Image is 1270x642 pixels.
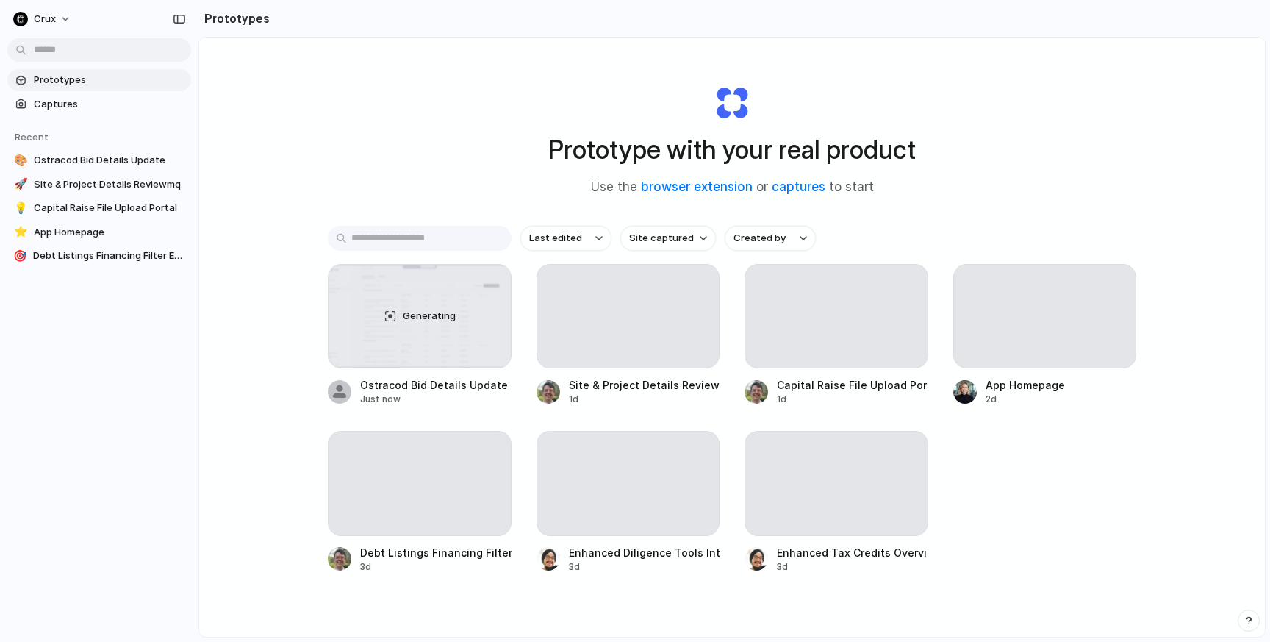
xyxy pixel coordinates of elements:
button: Created by [725,226,816,251]
div: 3d [360,560,512,574]
span: Site & Project Details Reviewmq [34,177,185,192]
button: Site captured [620,226,716,251]
div: 🚀 [13,177,28,192]
div: 💡 [13,201,28,215]
a: Debt Listings Financing Filter Enhancements3d [328,431,512,573]
a: 🚀Site & Project Details Reviewmq [7,174,191,196]
div: Ostracod Bid Details Update [360,377,508,393]
span: Use the or to start [591,178,874,197]
div: Debt Listings Financing Filter Enhancements [360,545,512,560]
a: browser extension [641,179,753,194]
div: Capital Raise File Upload Portal [777,377,928,393]
a: 🎨Ostracod Bid Details Update [7,149,191,171]
div: Just now [360,393,508,406]
a: Enhanced Diligence Tools Integration3d [537,431,720,573]
span: Prototypes [34,73,185,88]
span: Ostracod Bid Details Update [34,153,185,168]
div: Enhanced Tax Credits Overview [777,545,928,560]
div: Site & Project Details Reviewmq [569,377,720,393]
h1: Prototype with your real product [548,130,916,169]
a: 💡Capital Raise File Upload Portal [7,197,191,219]
div: 1d [569,393,720,406]
a: Ostracod Bid Details UpdateGeneratingOstracod Bid Details UpdateJust now [328,264,512,406]
span: Capital Raise File Upload Portal [34,201,185,215]
span: Crux [34,12,56,26]
span: App Homepage [34,225,185,240]
div: 🎨 [13,153,28,168]
div: 2d [986,393,1065,406]
button: Last edited [520,226,611,251]
div: 3d [777,560,928,574]
a: Capital Raise File Upload Portal1d [745,264,928,406]
span: Generating [403,309,456,324]
a: 🎯Debt Listings Financing Filter Enhancements [7,245,191,267]
span: Last edited [529,231,582,246]
a: captures [772,179,825,194]
a: Site & Project Details Reviewmq1d [537,264,720,406]
span: Debt Listings Financing Filter Enhancements [33,249,185,263]
button: Crux [7,7,79,31]
h2: Prototypes [198,10,270,27]
a: Prototypes [7,69,191,91]
span: Created by [733,231,786,246]
a: ⭐App Homepage [7,221,191,243]
span: Recent [15,131,49,143]
span: Site captured [629,231,694,246]
div: 🎯 [13,249,27,263]
a: Enhanced Tax Credits Overview3d [745,431,928,573]
span: Captures [34,97,185,112]
div: ⭐ [13,225,28,240]
a: Captures [7,93,191,115]
a: App Homepage2d [953,264,1137,406]
div: 3d [569,560,720,574]
div: Enhanced Diligence Tools Integration [569,545,720,560]
div: App Homepage [986,377,1065,393]
div: 1d [777,393,928,406]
